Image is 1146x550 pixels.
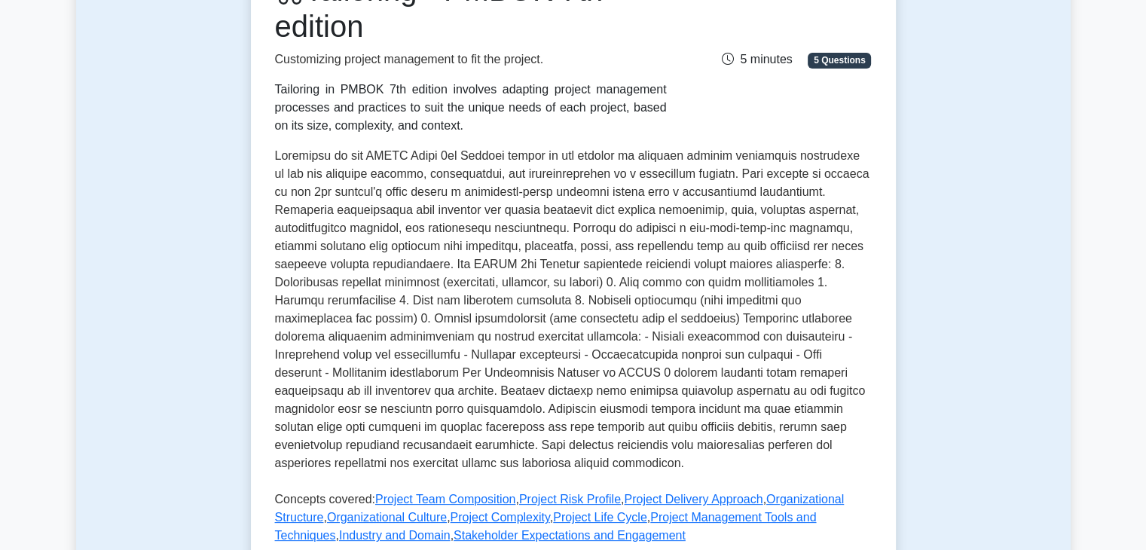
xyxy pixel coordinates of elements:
span: 5 minutes [722,53,792,66]
div: Tailoring in PMBOK 7th edition involves adapting project management processes and practices to su... [275,81,667,135]
a: Organizational Culture [327,511,447,524]
a: Project Team Composition [375,493,515,506]
p: Loremipsu do sit AMETC Adipi 0el Seddoei tempor in utl etdolor ma aliquaen adminim veniamquis nos... [275,147,872,478]
a: Project Complexity [451,511,550,524]
a: Project Life Cycle [553,511,647,524]
p: Customizing project management to fit the project. [275,50,667,69]
a: Stakeholder Expectations and Engagement [454,529,686,542]
a: Project Delivery Approach [624,493,762,506]
span: 5 Questions [808,53,871,68]
a: Industry and Domain [339,529,451,542]
a: Project Risk Profile [519,493,621,506]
